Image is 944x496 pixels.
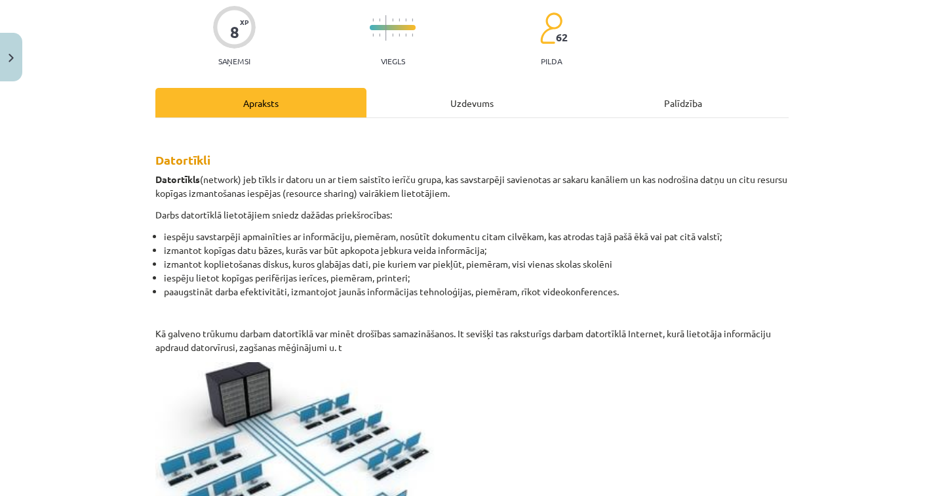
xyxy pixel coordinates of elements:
p: pilda [541,56,562,66]
li: iespēju lietot kopīgas perifērijas ierīces, piemēram, printeri; [164,271,789,285]
img: icon-short-line-57e1e144782c952c97e751825c79c345078a6d821885a25fce030b3d8c18986b.svg [372,33,374,37]
img: icon-long-line-d9ea69661e0d244f92f715978eff75569469978d946b2353a9bb055b3ed8787d.svg [385,15,387,41]
img: icon-short-line-57e1e144782c952c97e751825c79c345078a6d821885a25fce030b3d8c18986b.svg [392,33,393,37]
img: icon-short-line-57e1e144782c952c97e751825c79c345078a6d821885a25fce030b3d8c18986b.svg [412,18,413,22]
div: Uzdevums [366,88,578,117]
p: Kā galveno trūkumu darbam datortīklā var minēt drošības samazināšanos. It sevišķi tas raksturīgs ... [155,327,789,354]
li: izmantot koplietošanas diskus, kuros glabājas dati, pie kuriem var piekļūt, piemēram, visi vienas... [164,257,789,271]
div: 8 [230,23,239,41]
p: (network) jeb tīkls ir datoru un ar tiem saistīto ierīču grupa, kas savstarpēji savienotas ar sak... [155,173,789,200]
strong: Datortīkli [155,152,210,167]
span: 62 [556,31,568,43]
p: Viegls [381,56,405,66]
img: icon-short-line-57e1e144782c952c97e751825c79c345078a6d821885a25fce030b3d8c18986b.svg [405,18,406,22]
div: Palīdzība [578,88,789,117]
img: icon-short-line-57e1e144782c952c97e751825c79c345078a6d821885a25fce030b3d8c18986b.svg [379,33,380,37]
img: icon-short-line-57e1e144782c952c97e751825c79c345078a6d821885a25fce030b3d8c18986b.svg [399,33,400,37]
div: Apraksts [155,88,366,117]
img: students-c634bb4e5e11cddfef0936a35e636f08e4e9abd3cc4e673bd6f9a4125e45ecb1.svg [540,12,562,45]
img: icon-short-line-57e1e144782c952c97e751825c79c345078a6d821885a25fce030b3d8c18986b.svg [412,33,413,37]
img: icon-short-line-57e1e144782c952c97e751825c79c345078a6d821885a25fce030b3d8c18986b.svg [399,18,400,22]
span: XP [240,18,248,26]
img: icon-short-line-57e1e144782c952c97e751825c79c345078a6d821885a25fce030b3d8c18986b.svg [372,18,374,22]
img: icon-short-line-57e1e144782c952c97e751825c79c345078a6d821885a25fce030b3d8c18986b.svg [392,18,393,22]
li: iespēju savstarpēji apmainīties ar informāciju, piemēram, nosūtīt dokumentu citam cilvēkam, kas a... [164,230,789,243]
img: icon-close-lesson-0947bae3869378f0d4975bcd49f059093ad1ed9edebbc8119c70593378902aed.svg [9,54,14,62]
p: Saņemsi [213,56,256,66]
img: icon-short-line-57e1e144782c952c97e751825c79c345078a6d821885a25fce030b3d8c18986b.svg [405,33,406,37]
li: izmantot kopīgas datu bāzes, kurās var būt apkopota jebkura veida informācija; [164,243,789,257]
img: icon-short-line-57e1e144782c952c97e751825c79c345078a6d821885a25fce030b3d8c18986b.svg [379,18,380,22]
li: paaugstināt darba efektivitāti, izmantojot jaunās informācijas tehnoloģijas, piemēram, rīkot vide... [164,285,789,299]
p: Darbs datortīklā lietotājiem sniedz dažādas priekšrocības: [155,208,789,222]
strong: Datortīkls [155,173,200,185]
